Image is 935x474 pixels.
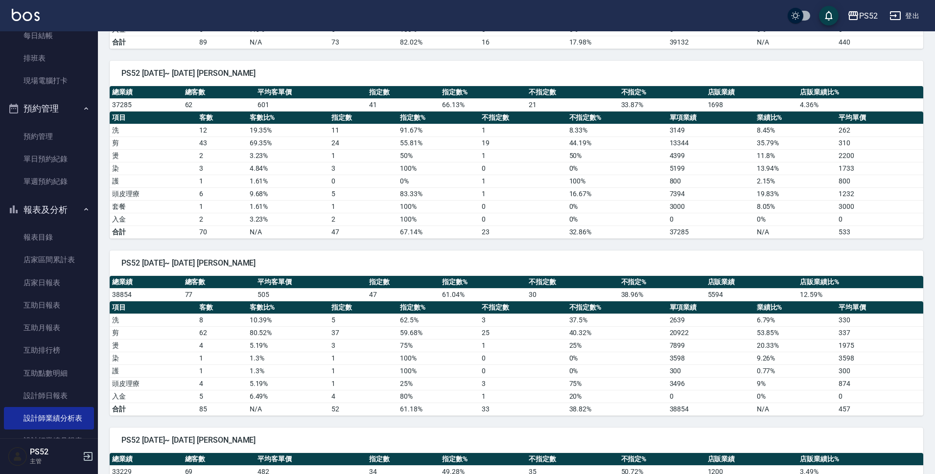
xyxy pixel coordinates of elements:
[479,213,566,226] td: 0
[110,136,197,149] td: 剪
[197,36,247,48] td: 89
[567,200,667,213] td: 0 %
[479,124,566,136] td: 1
[667,36,754,48] td: 39132
[367,288,440,301] td: 47
[247,314,329,326] td: 10.39 %
[397,403,479,415] td: 61.18%
[110,226,197,238] td: 合計
[754,226,836,238] td: N/A
[329,390,397,403] td: 4
[754,149,836,162] td: 11.8 %
[247,390,329,403] td: 6.49 %
[329,136,397,149] td: 24
[8,447,27,466] img: Person
[247,377,329,390] td: 5.19 %
[397,226,479,238] td: 67.14%
[886,7,923,25] button: 登出
[754,326,836,339] td: 53.85 %
[440,288,526,301] td: 61.04 %
[836,124,923,136] td: 262
[567,36,667,48] td: 17.98%
[667,200,754,213] td: 3000
[247,124,329,136] td: 19.35 %
[754,364,836,377] td: 0.77 %
[479,175,566,187] td: 1
[667,390,754,403] td: 0
[4,362,94,384] a: 互助點數明細
[397,187,479,200] td: 83.33 %
[4,339,94,361] a: 互助排行榜
[667,326,754,339] td: 20922
[479,112,566,124] th: 不指定數
[836,377,923,390] td: 874
[329,377,397,390] td: 1
[526,288,618,301] td: 30
[397,390,479,403] td: 80 %
[797,276,923,289] th: 店販業績比%
[754,175,836,187] td: 2.15 %
[197,187,247,200] td: 6
[329,213,397,226] td: 2
[197,200,247,213] td: 1
[797,453,923,466] th: 店販業績比%
[397,149,479,162] td: 50 %
[197,213,247,226] td: 2
[479,36,566,48] td: 16
[567,326,667,339] td: 40.32 %
[197,301,247,314] th: 客數
[836,162,923,175] td: 1733
[183,453,256,466] th: 總客數
[567,162,667,175] td: 0 %
[526,453,618,466] th: 不指定數
[255,453,367,466] th: 平均客單價
[197,390,247,403] td: 5
[754,314,836,326] td: 6.79 %
[12,9,40,21] img: Logo
[705,98,797,111] td: 1698
[4,407,94,429] a: 設計師業績分析表
[836,200,923,213] td: 3000
[30,447,80,457] h5: PS52
[397,175,479,187] td: 0 %
[183,288,256,301] td: 77
[247,162,329,175] td: 4.84 %
[255,288,367,301] td: 505
[836,390,923,403] td: 0
[479,162,566,175] td: 0
[4,248,94,271] a: 店家區間累計表
[121,258,912,268] span: PS52 [DATE]~ [DATE] [PERSON_NAME]
[110,326,197,339] td: 剪
[367,453,440,466] th: 指定數
[110,314,197,326] td: 洗
[329,403,397,415] td: 52
[329,200,397,213] td: 1
[247,175,329,187] td: 1.61 %
[4,429,94,452] a: 設計師業績月報表
[110,377,197,390] td: 頭皮理療
[247,364,329,377] td: 1.3 %
[197,149,247,162] td: 2
[121,68,912,78] span: PS52 [DATE]~ [DATE] [PERSON_NAME]
[397,112,479,124] th: 指定數%
[619,453,705,466] th: 不指定%
[329,226,397,238] td: 47
[110,124,197,136] td: 洗
[247,301,329,314] th: 客數比%
[667,403,754,415] td: 38854
[479,149,566,162] td: 1
[4,125,94,148] a: 預約管理
[754,403,836,415] td: N/A
[667,339,754,352] td: 7899
[247,226,329,238] td: N/A
[479,339,566,352] td: 1
[247,200,329,213] td: 1.61 %
[4,294,94,316] a: 互助日報表
[110,36,197,48] td: 合計
[754,36,836,48] td: N/A
[110,200,197,213] td: 套餐
[197,326,247,339] td: 62
[754,390,836,403] td: 0 %
[667,213,754,226] td: 0
[247,213,329,226] td: 3.23 %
